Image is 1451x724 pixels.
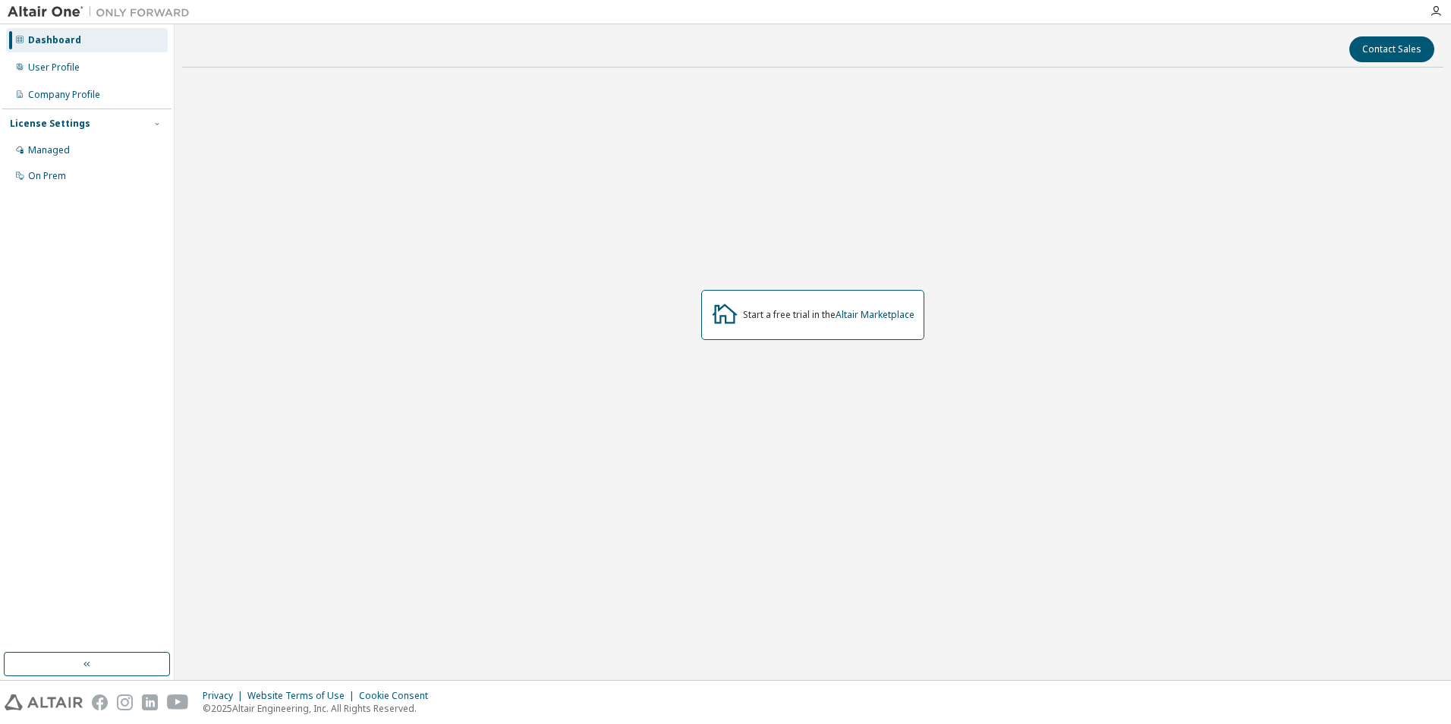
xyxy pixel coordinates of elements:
img: facebook.svg [92,694,108,710]
div: Company Profile [28,89,100,101]
div: Privacy [203,690,247,702]
div: Dashboard [28,34,81,46]
img: altair_logo.svg [5,694,83,710]
img: Altair One [8,5,197,20]
div: Cookie Consent [359,690,437,702]
div: User Profile [28,61,80,74]
img: linkedin.svg [142,694,158,710]
a: Altair Marketplace [836,308,914,321]
img: instagram.svg [117,694,133,710]
div: On Prem [28,170,66,182]
button: Contact Sales [1349,36,1434,62]
div: Managed [28,144,70,156]
div: License Settings [10,118,90,130]
div: Website Terms of Use [247,690,359,702]
div: Start a free trial in the [743,309,914,321]
img: youtube.svg [167,694,189,710]
p: © 2025 Altair Engineering, Inc. All Rights Reserved. [203,702,437,715]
